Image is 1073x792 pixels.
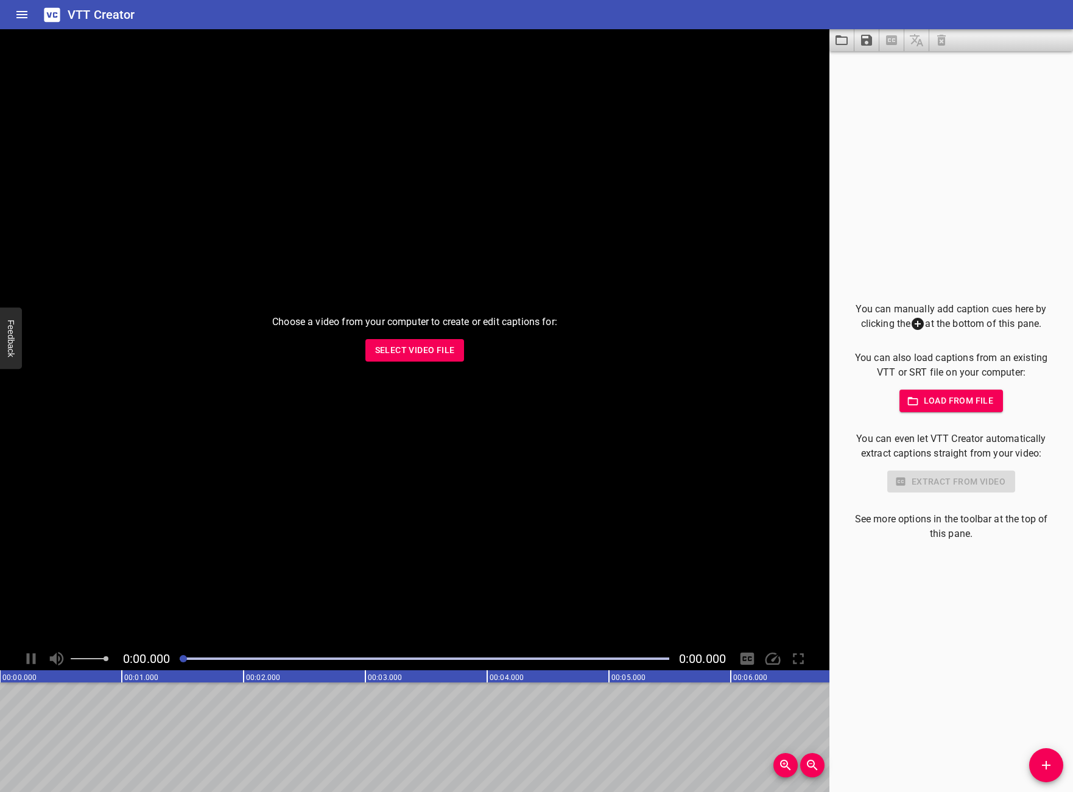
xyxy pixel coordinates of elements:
span: Add some captions below, then you can translate them. [904,29,929,51]
button: Save captions to file [854,29,879,51]
svg: Load captions from file [834,33,849,47]
div: Toggle Full Screen [787,647,810,670]
span: Video Duration [679,651,726,666]
button: Load from file [899,390,1004,412]
span: Current Time [123,651,170,666]
h6: VTT Creator [68,5,135,24]
button: Select Video File [365,339,465,362]
p: You can also load captions from an existing VTT or SRT file on your computer: [849,351,1054,380]
span: Select Video File [375,343,455,358]
div: Select a video in the pane to the left to use this feature [849,471,1054,493]
svg: Save captions to file [859,33,874,47]
button: Add Cue [1029,748,1063,782]
div: Play progress [180,657,669,660]
div: Playback Speed [761,647,784,670]
p: You can manually add caption cues here by clicking the at the bottom of this pane. [849,302,1054,332]
button: Zoom Out [800,753,825,777]
text: 00:02.000 [246,673,280,682]
button: Load captions from file [829,29,854,51]
text: 00:05.000 [611,673,646,682]
text: 00:06.000 [733,673,767,682]
div: Hide/Show Captions [736,647,759,670]
text: 00:04.000 [490,673,524,682]
span: Load from file [909,393,994,408]
text: 00:00.000 [2,673,37,682]
p: See more options in the toolbar at the top of this pane. [849,512,1054,541]
span: Select a video in the pane to the left, then you can automatically extract captions. [879,29,904,51]
p: Choose a video from your computer to create or edit captions for: [272,315,557,329]
text: 00:03.000 [368,673,402,682]
text: 00:01.000 [124,673,158,682]
p: You can even let VTT Creator automatically extract captions straight from your video: [849,432,1054,461]
button: Zoom In [773,753,798,777]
